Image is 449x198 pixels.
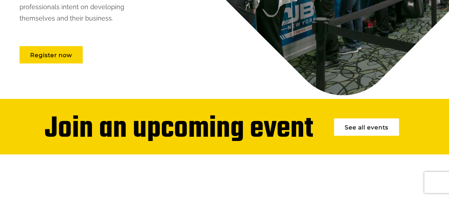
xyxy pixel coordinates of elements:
[37,40,119,49] div: Leave a message
[9,107,130,146] textarea: Type your message and click 'Submit'
[9,66,130,81] input: Enter your last name
[45,113,313,146] div: Join an upcoming event
[116,4,133,21] div: Minimize live chat window
[334,118,399,136] a: See all events
[9,86,130,102] input: Enter your email address
[20,46,83,63] a: Register now
[104,152,129,161] em: Submit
